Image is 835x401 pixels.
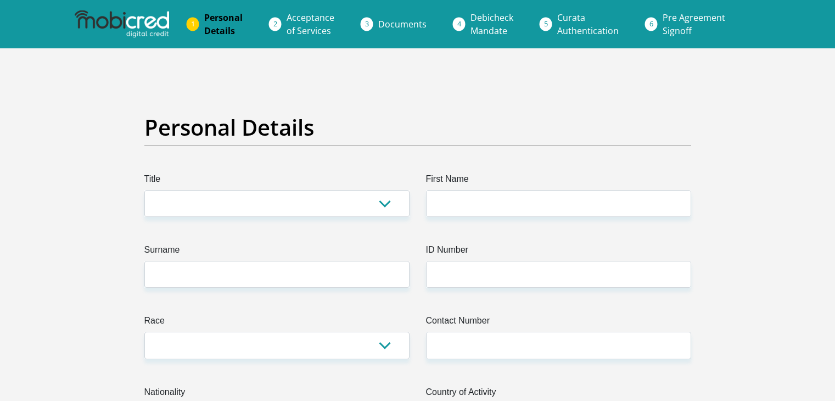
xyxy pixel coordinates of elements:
[278,7,343,42] a: Acceptanceof Services
[369,13,435,35] a: Documents
[75,10,169,38] img: mobicred logo
[663,12,725,37] span: Pre Agreement Signoff
[144,114,691,141] h2: Personal Details
[426,314,691,332] label: Contact Number
[144,314,410,332] label: Race
[548,7,627,42] a: CurataAuthentication
[426,261,691,288] input: ID Number
[144,243,410,261] label: Surname
[195,7,251,42] a: PersonalDetails
[144,261,410,288] input: Surname
[462,7,522,42] a: DebicheckMandate
[426,332,691,359] input: Contact Number
[426,190,691,217] input: First Name
[378,18,427,30] span: Documents
[204,12,243,37] span: Personal Details
[557,12,619,37] span: Curata Authentication
[287,12,334,37] span: Acceptance of Services
[426,172,691,190] label: First Name
[426,243,691,261] label: ID Number
[470,12,513,37] span: Debicheck Mandate
[144,172,410,190] label: Title
[654,7,734,42] a: Pre AgreementSignoff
